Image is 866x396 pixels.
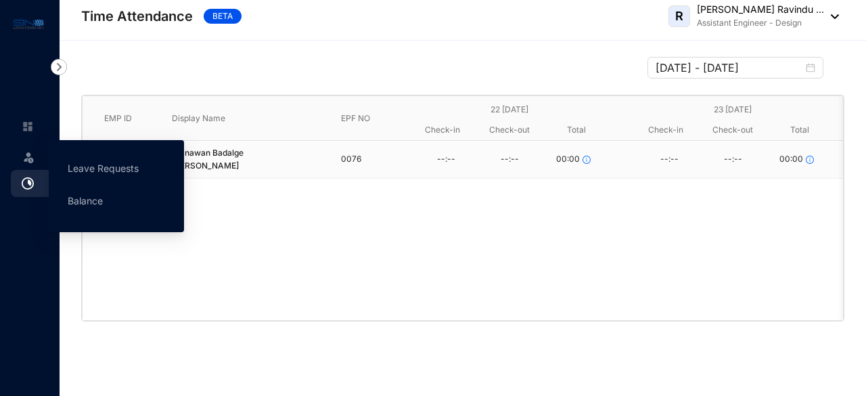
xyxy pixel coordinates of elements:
p: Time Attendance [81,7,193,26]
span: info-circle [806,156,814,164]
img: time-attendance.bce192ef64cb162a73de.svg [22,177,34,190]
img: home-unselected.a29eae3204392db15eaf.svg [22,120,34,133]
span: 00:00 [556,153,580,166]
td: 0076 [319,141,387,179]
img: dropdown-black.8e83cc76930a90b1a4fdb6d089b7bf3a.svg [824,14,839,19]
a: Leave Requests [68,162,139,174]
input: Select week [656,60,803,76]
th: EPF NO [319,96,387,141]
th: EMP ID [83,96,150,141]
span: info-circle [583,156,591,164]
div: --:-- [414,150,478,170]
a: Balance [68,195,103,206]
p: Assistant Engineer - Design [697,16,824,30]
span: BETA [204,9,242,24]
span: Alanawan Badalge [PERSON_NAME] [172,147,311,173]
div: Total [767,120,834,140]
img: logo [14,16,44,32]
span: 00:00 [779,153,803,166]
li: Home [11,113,43,140]
img: nav-icon-right.af6afadce00d159da59955279c43614e.svg [51,59,67,75]
img: leave-unselected.2934df6273408c3f84d9.svg [22,150,35,164]
div: Check-in [409,120,476,140]
div: Total [543,120,610,140]
span: R [675,10,683,22]
th: Display Name [150,96,319,141]
div: Check-out [476,120,543,140]
div: --:-- [478,150,541,170]
div: --:-- [701,150,765,170]
div: Check-in [632,120,699,140]
li: Time Attendance [11,170,68,197]
div: 23 [DATE] [632,100,834,120]
div: 22 [DATE] [409,100,610,120]
div: Check-out [699,120,766,140]
p: [PERSON_NAME] Ravindu ... [697,3,824,16]
div: --:-- [637,150,701,170]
